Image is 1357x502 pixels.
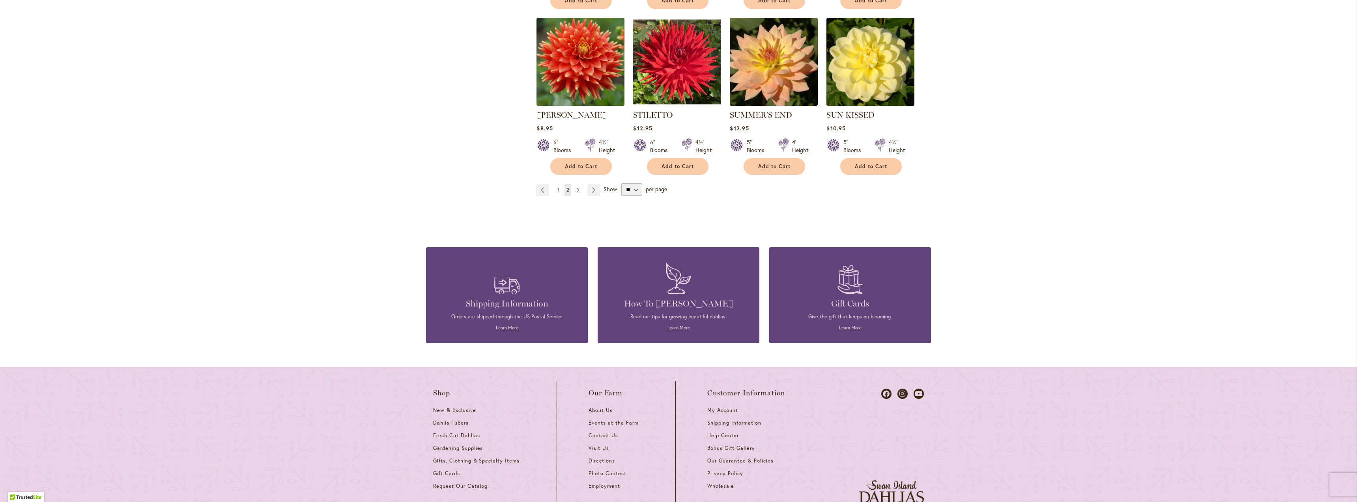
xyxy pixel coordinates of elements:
[707,483,734,489] span: Wholesale
[609,298,748,309] h4: How To [PERSON_NAME]
[6,474,28,496] iframe: Launch Accessibility Center
[707,389,785,397] span: Customer Information
[792,138,808,154] div: 4' Height
[646,185,667,193] span: per page
[730,110,792,120] a: SUMMER'S END
[730,18,818,106] img: SUMMER'S END
[574,184,581,196] a: 3
[438,298,576,309] h4: Shipping Information
[889,138,905,154] div: 4½' Height
[566,187,569,193] span: 2
[589,407,613,414] span: About Us
[826,110,875,120] a: SUN KISSED
[707,457,773,464] span: Our Guarantee & Policies
[589,419,638,426] span: Events at the Farm
[744,158,805,175] button: Add to Cart
[914,389,924,399] a: Dahlias on Youtube
[536,124,553,132] span: $8.95
[747,138,769,154] div: 5" Blooms
[565,163,597,170] span: Add to Cart
[589,432,618,439] span: Contact Us
[707,419,761,426] span: Shipping Information
[843,138,865,154] div: 5" Blooms
[433,419,469,426] span: Dahlia Tubers
[599,138,615,154] div: 4½' Height
[633,124,652,132] span: $12.95
[589,457,615,464] span: Directions
[633,100,721,107] a: STILETTO
[730,100,818,107] a: SUMMER'S END
[667,325,690,331] a: Learn More
[609,313,748,320] p: Read our tips for growing beautiful dahlias.
[758,163,791,170] span: Add to Cart
[826,124,845,132] span: $10.95
[433,432,480,439] span: Fresh Cut Dahlias
[536,18,624,106] img: STEVEN DAVID
[781,298,919,309] h4: Gift Cards
[433,470,460,477] span: Gift Cards
[840,158,902,175] button: Add to Cart
[604,185,617,193] span: Show
[536,100,624,107] a: STEVEN DAVID
[826,18,914,106] img: SUN KISSED
[433,389,450,397] span: Shop
[707,432,739,439] span: Help Center
[557,187,559,193] span: 1
[707,407,738,414] span: My Account
[730,124,749,132] span: $12.95
[553,138,576,154] div: 6" Blooms
[881,389,892,399] a: Dahlias on Facebook
[576,187,579,193] span: 3
[781,313,919,320] p: Give the gift that keeps on blooming.
[662,163,694,170] span: Add to Cart
[855,163,887,170] span: Add to Cart
[433,407,476,414] span: New & Exclusive
[589,389,622,397] span: Our Farm
[589,483,620,489] span: Employment
[897,389,908,399] a: Dahlias on Instagram
[550,158,612,175] button: Add to Cart
[589,470,626,477] span: Photo Contest
[647,158,708,175] button: Add to Cart
[589,445,609,451] span: Visit Us
[433,457,520,464] span: Gifts, Clothing & Specialty Items
[839,325,862,331] a: Learn More
[555,184,561,196] a: 1
[438,313,576,320] p: Orders are shipped through the US Postal Service
[496,325,518,331] a: Learn More
[707,445,755,451] span: Bonus Gift Gallery
[633,18,721,106] img: STILETTO
[433,445,483,451] span: Gardening Supplies
[633,110,673,120] a: STILETTO
[707,470,743,477] span: Privacy Policy
[433,483,488,489] span: Request Our Catalog
[826,100,914,107] a: SUN KISSED
[695,138,712,154] div: 4½' Height
[536,110,607,120] a: [PERSON_NAME]
[650,138,672,154] div: 6" Blooms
